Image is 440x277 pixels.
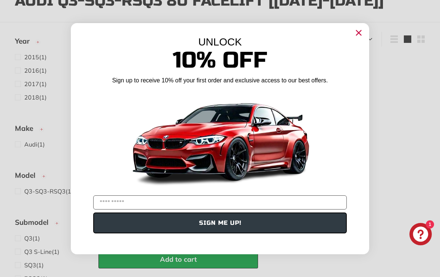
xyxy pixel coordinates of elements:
[353,27,365,39] button: Close dialog
[93,195,347,210] input: YOUR EMAIL
[127,88,313,192] img: Banner showing BMW 4 Series Body kit
[198,36,242,48] span: UNLOCK
[173,47,267,74] span: 10% Off
[112,77,328,84] span: Sign up to receive 10% off your first order and exclusive access to our best offers.
[93,213,347,233] button: SIGN ME UP!
[407,223,434,247] inbox-online-store-chat: Shopify online store chat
